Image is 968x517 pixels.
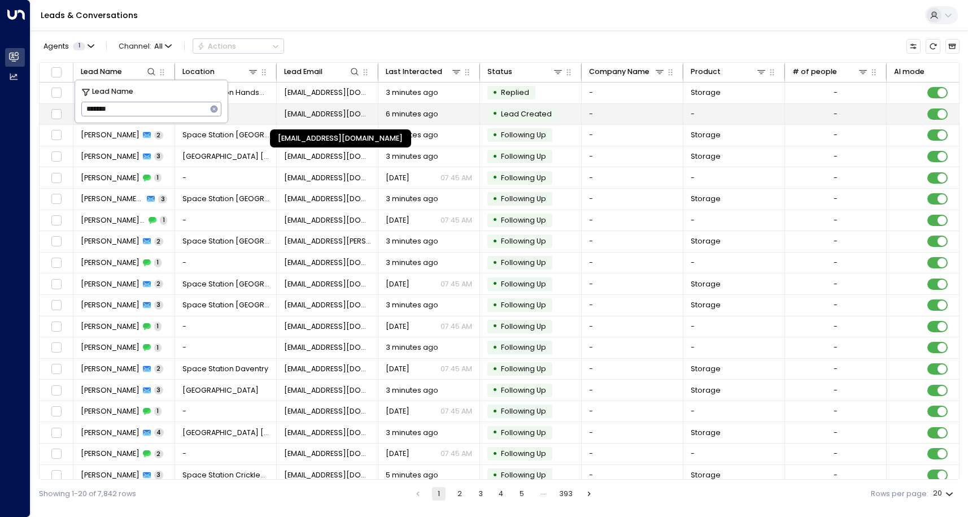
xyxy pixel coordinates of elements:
span: debbsrich99@gmail.com [284,215,371,225]
span: Storage [691,470,721,480]
span: Toggle select row [50,363,63,376]
span: 3 minutes ago [386,385,438,396]
span: Toggle select row [50,193,63,206]
span: Storage [691,300,721,310]
span: Toggle select row [50,469,63,482]
p: 07:45 AM [441,173,472,183]
div: • [492,318,498,335]
span: Toggle select all [50,66,63,79]
span: Edward Griffith [81,173,139,183]
div: Status [487,66,564,78]
span: 1 [160,216,167,224]
span: Storage [691,151,721,162]
span: Kymara Bridgeman [81,470,139,480]
td: - [683,337,785,358]
span: samar.t.salim@gmail.com [284,236,371,246]
td: - [582,380,683,401]
span: 2 [154,131,163,140]
span: Following Up [501,173,546,183]
span: cwbates@hotmail.co.uk [284,258,371,268]
span: Space Station Cricklewood [182,470,269,480]
div: Lead Name [81,66,158,78]
span: Deborah Debbie [81,215,146,225]
span: Storage [691,364,721,374]
td: - [582,189,683,210]
span: Following Up [501,151,546,161]
td: - [582,422,683,443]
td: - [582,273,683,294]
div: • [492,424,498,441]
span: Toggle select row [50,384,63,397]
span: debbsrich99@gmail.com [284,194,371,204]
div: Button group with a nested menu [193,38,284,54]
span: amit35334@gmail.com [284,364,371,374]
span: qblay1507@gmail.com [284,406,371,416]
td: - [175,444,277,464]
span: 3 minutes ago [386,342,438,353]
span: 1 [154,322,162,331]
td: - [175,253,277,273]
span: 5 minutes ago [386,470,438,480]
td: - [683,253,785,273]
span: Aug 12, 2025 [386,173,409,183]
span: 3 minutes ago [386,88,438,98]
span: Following Up [501,300,546,310]
span: Toggle select row [50,129,63,142]
div: - [834,428,838,438]
span: Following Up [501,258,546,267]
div: • [492,467,498,484]
span: Toggle select row [50,171,63,184]
div: • [492,339,498,357]
label: Rows per page: [871,489,928,499]
td: - [683,401,785,422]
span: Following Up [501,364,546,373]
span: Aug 12, 2025 [386,215,409,225]
div: Actions [197,42,236,51]
div: Location [182,66,215,78]
div: AI mode [894,66,925,78]
span: 1 [154,173,162,182]
div: Product [691,66,768,78]
span: Amit Kumar [81,364,139,374]
p: 07:45 AM [441,406,472,416]
span: Storage [691,236,721,246]
span: Toggle select row [50,235,63,248]
div: • [492,275,498,293]
td: - [582,359,683,380]
span: Following Up [501,215,546,225]
div: Status [487,66,512,78]
td: - [582,82,683,103]
span: Nate Edwards [81,385,139,396]
span: amit35334@gmail.com [284,342,371,353]
div: - [834,173,838,183]
span: Storage [691,385,721,396]
td: - [683,104,785,125]
td: - [683,167,785,188]
span: e.mitch1906@gmail.com [284,449,371,459]
span: Following Up [501,194,546,203]
span: e.mitch1906@gmail.com [284,428,371,438]
div: Company Name [589,66,666,78]
div: - [834,236,838,246]
span: jhanveepatel4@gmail.com [284,88,371,98]
td: - [175,401,277,422]
span: Toggle select row [50,214,63,227]
span: Space Station Wakefield [182,130,269,140]
span: 1 [73,42,85,50]
span: kymieglissen@outlook.com [284,470,371,480]
td: - [582,253,683,273]
button: Go to page 393 [557,487,575,501]
div: Showing 1-20 of 7,842 rows [39,489,136,499]
div: - [834,215,838,225]
span: Space Station Swiss Cottage [182,194,269,204]
div: • [492,381,498,399]
div: - [834,279,838,289]
div: Lead Name [81,66,122,78]
p: 07:45 AM [441,279,472,289]
span: jhanveepatel4@gmail.com [284,109,371,119]
span: edgriffith@outlook.com [284,151,371,162]
div: … [536,487,550,501]
span: 3 minutes ago [386,151,438,162]
span: Toggle select row [50,448,63,460]
button: Customize [906,39,921,53]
